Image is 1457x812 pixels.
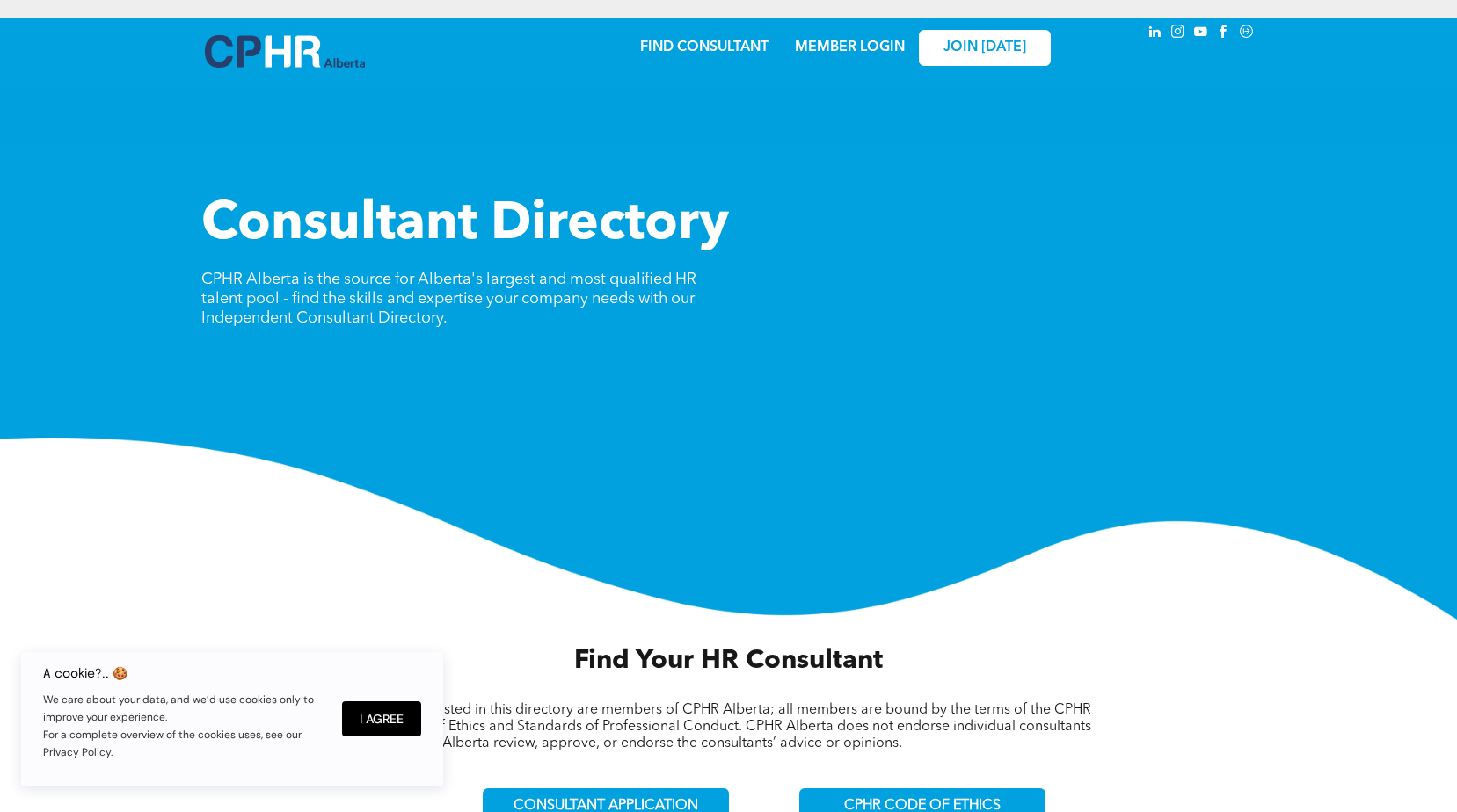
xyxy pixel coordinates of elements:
[201,199,729,251] span: Consultant Directory
[205,35,365,68] img: A blue and white logo for cp alberta
[1169,22,1188,46] a: instagram
[574,648,883,674] span: Find Your HR Consultant
[919,30,1051,66] a: JOIN [DATE]
[43,666,324,680] h6: A cookie?.. 🍪
[1214,22,1234,46] a: facebook
[1146,22,1165,46] a: linkedin
[943,40,1026,56] span: JOIN [DATE]
[201,272,696,326] span: CPHR Alberta is the source for Alberta's largest and most qualified HR talent pool - find the ski...
[1237,22,1257,46] a: Social network
[1191,22,1211,46] a: youtube
[341,703,1091,750] span: All consultants listed in this directory are members of CPHR Alberta; all members are bound by th...
[640,40,769,54] a: FIND CONSULTANT
[795,40,905,54] a: MEMBER LOGIN
[342,701,421,736] button: I Agree
[43,691,324,761] p: We care about your data, and we’d use cookies only to improve your experience. For a complete ove...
